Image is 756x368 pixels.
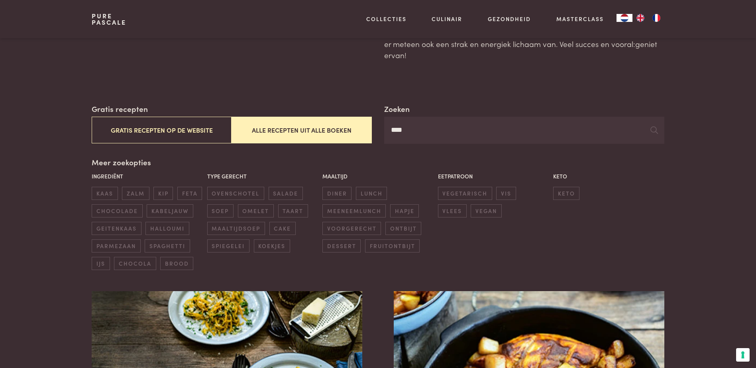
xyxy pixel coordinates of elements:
span: ovenschotel [207,187,264,200]
span: dessert [322,239,361,253]
span: vis [496,187,516,200]
span: vegan [471,204,501,217]
span: voorgerecht [322,222,381,235]
span: zalm [122,187,149,200]
a: Collecties [366,15,406,23]
button: Alle recepten uit alle boeken [232,117,371,143]
p: Type gerecht [207,172,318,180]
span: halloumi [145,222,189,235]
span: kip [153,187,173,200]
p: Eetpatroon [438,172,549,180]
span: kabeljauw [147,204,193,217]
span: spiegelei [207,239,249,253]
button: Uw voorkeuren voor toestemming voor trackingtechnologieën [736,348,750,362]
span: spaghetti [145,239,190,253]
label: Gratis recepten [92,103,148,115]
span: cake [269,222,296,235]
button: Gratis recepten op de website [92,117,232,143]
span: fruitontbijt [365,239,420,253]
span: vegetarisch [438,187,492,200]
span: ontbijt [385,222,421,235]
ul: Language list [632,14,664,22]
span: omelet [238,204,274,217]
span: salade [269,187,303,200]
span: vlees [438,204,467,217]
span: taart [278,204,308,217]
span: meeneemlunch [322,204,386,217]
a: EN [632,14,648,22]
span: maaltijdsoep [207,222,265,235]
p: Maaltijd [322,172,434,180]
p: Keto [553,172,664,180]
a: Gezondheid [488,15,531,23]
span: diner [322,187,351,200]
label: Zoeken [384,103,410,115]
span: soep [207,204,234,217]
div: Language [617,14,632,22]
aside: Language selected: Nederlands [617,14,664,22]
span: brood [160,257,193,270]
span: keto [553,187,579,200]
span: parmezaan [92,239,140,253]
span: kaas [92,187,118,200]
a: Culinair [432,15,462,23]
span: geitenkaas [92,222,141,235]
span: ijs [92,257,110,270]
span: chocola [114,257,156,270]
a: Masterclass [556,15,604,23]
p: Ingrediënt [92,172,203,180]
span: koekjes [254,239,290,253]
span: chocolade [92,204,142,217]
a: NL [617,14,632,22]
span: lunch [356,187,387,200]
span: feta [177,187,202,200]
a: FR [648,14,664,22]
span: hapje [390,204,419,217]
a: PurePascale [92,13,126,25]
